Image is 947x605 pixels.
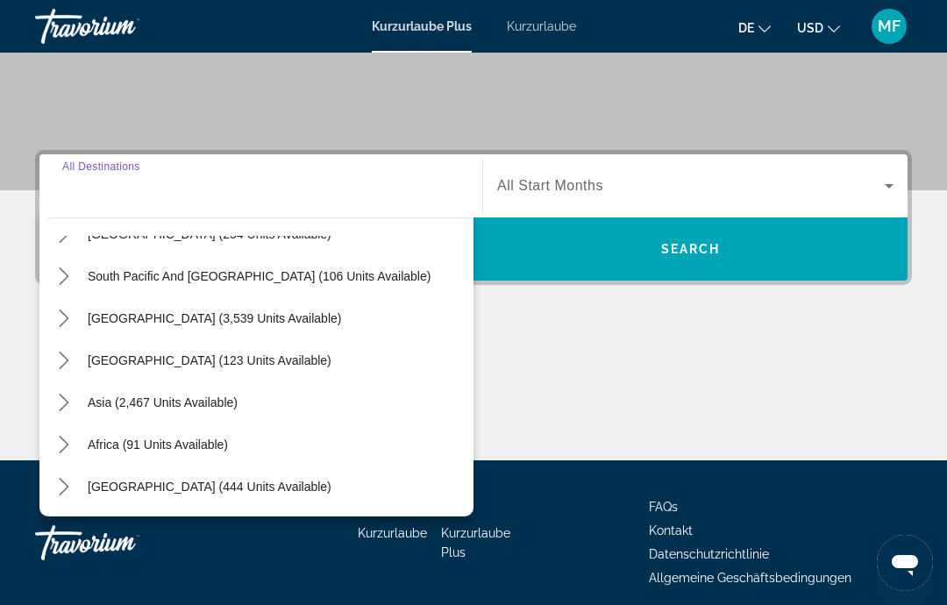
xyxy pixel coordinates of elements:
[79,302,350,334] button: Select destination: South America (3,539 units available)
[48,303,79,334] button: Toggle South America (3,539 units available) submenu
[497,178,603,193] span: All Start Months
[48,388,79,418] button: Toggle Asia (2,467 units available) submenu
[62,160,140,172] span: All Destinations
[507,19,576,33] a: Kurzurlaube
[866,8,912,45] button: Benutzermenü
[88,395,238,409] span: Asia (2,467 units available)
[738,21,754,35] font: de
[878,17,901,35] font: MF
[79,471,340,502] button: Select destination: Middle East (444 units available)
[48,345,79,376] button: Toggle Central America (123 units available) submenu
[661,242,721,256] span: Search
[88,438,228,452] span: Africa (91 units available)
[797,15,840,40] button: Währung ändern
[649,523,693,537] a: Kontakt
[649,500,678,514] a: FAQs
[35,516,210,569] a: Nach Hause gehen
[372,19,472,33] a: Kurzurlaube Plus
[79,387,246,418] button: Select destination: Asia (2,467 units available)
[35,4,210,49] a: Travorium
[738,15,771,40] button: Sprache ändern
[48,261,79,292] button: Toggle South Pacific and Oceania (106 units available) submenu
[48,472,79,502] button: Toggle Middle East (444 units available) submenu
[649,547,769,561] a: Datenschutzrichtlinie
[88,269,431,283] span: South Pacific and [GEOGRAPHIC_DATA] (106 units available)
[649,571,851,585] a: Allgemeine Geschäftsbedingungen
[88,353,331,367] span: [GEOGRAPHIC_DATA] (123 units available)
[88,480,331,494] span: [GEOGRAPHIC_DATA] (444 units available)
[79,429,237,460] button: Select destination: Africa (91 units available)
[88,311,341,325] span: [GEOGRAPHIC_DATA] (3,539 units available)
[877,535,933,591] iframe: Schaltfläche zum Öffnen des Messaging-Fensters
[39,209,473,516] div: Destination options
[79,345,340,376] button: Select destination: Central America (123 units available)
[48,219,79,250] button: Toggle Australia (254 units available) submenu
[441,526,510,559] a: Kurzurlaube Plus
[48,430,79,460] button: Toggle Africa (91 units available) submenu
[358,526,427,540] a: Kurzurlaube
[797,21,823,35] font: USD
[62,176,459,197] input: Zielort auswählen
[39,154,908,281] div: Such-Widget
[79,260,439,292] button: Select destination: South Pacific and Oceania (106 units available)
[79,218,340,250] button: Select destination: Australia (254 units available)
[473,217,908,281] button: Suchen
